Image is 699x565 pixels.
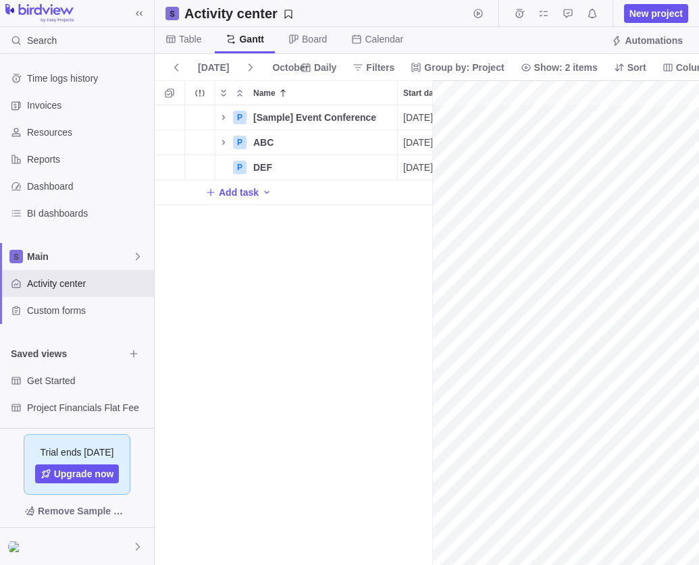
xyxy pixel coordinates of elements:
[27,207,149,220] span: BI dashboards
[185,155,215,180] div: Trouble indication
[534,61,598,74] span: Show: 2 items
[185,105,215,130] div: Trouble indication
[253,86,276,100] span: Name
[302,32,327,46] span: Board
[261,183,272,202] span: Add activity
[534,10,553,21] a: My assignments
[365,32,403,46] span: Calendar
[54,467,114,481] span: Upgrade now
[559,4,577,23] span: Approval requests
[405,58,509,77] span: Group by: Project
[295,58,342,77] span: Daily
[403,111,433,124] span: [DATE]
[27,72,149,85] span: Time logs history
[219,186,259,199] span: Add task
[248,130,397,155] div: ABC
[27,304,149,317] span: Custom forms
[253,136,274,149] span: ABC
[5,4,74,23] img: logo
[155,105,432,565] div: grid
[27,126,149,139] span: Resources
[41,446,114,459] span: Trial ends [DATE]
[215,84,232,103] span: Expand
[192,58,234,77] span: [DATE]
[510,10,529,21] a: Time logs
[403,136,433,149] span: [DATE]
[366,61,394,74] span: Filters
[424,61,504,74] span: Group by: Project
[248,155,397,180] div: DEF
[510,4,529,23] span: Time logs
[609,58,652,77] span: Sort
[629,7,683,20] span: New project
[625,34,683,47] span: Automations
[469,4,488,23] span: Start timer
[38,503,130,519] span: Remove Sample Data
[8,539,24,555] div: Moyheang
[515,58,603,77] span: Show: 2 items
[253,111,376,124] span: [Sample] Event Conference
[403,161,433,174] span: [DATE]
[198,61,229,74] span: [DATE]
[205,183,259,202] span: Add task
[583,10,602,21] a: Notifications
[8,541,24,552] img: Show
[583,4,602,23] span: Notifications
[27,153,149,166] span: Reports
[27,180,149,193] span: Dashboard
[253,161,272,174] span: DEF
[215,105,398,130] div: Name
[179,4,299,23] span: Save your current layout and filters as a View
[239,32,264,46] span: Gantt
[403,86,440,100] span: Start date
[27,250,132,263] span: Main
[233,136,247,149] div: P
[124,344,143,363] span: Browse views
[347,58,400,77] span: Filters
[398,105,479,130] div: Start date
[215,130,398,155] div: Name
[27,34,57,47] span: Search
[248,105,397,130] div: [Sample] Event Conference
[398,155,479,180] div: Start date
[314,61,336,74] span: Daily
[232,84,248,103] span: Collapse
[35,464,120,483] a: Upgrade now
[27,277,149,290] span: Activity center
[624,4,688,23] span: New project
[179,32,201,46] span: Table
[606,31,688,50] span: Automations
[160,84,179,103] span: Selection mode
[215,155,398,180] div: Name
[185,130,215,155] div: Trouble indication
[27,401,149,414] span: Project Financials Flat Fee
[233,161,247,174] div: P
[627,61,646,74] span: Sort
[233,111,247,124] div: P
[184,4,278,23] h2: Activity center
[559,10,577,21] a: Approval requests
[27,99,149,112] span: Invoices
[11,347,124,360] span: Saved views
[534,4,553,23] span: My assignments
[248,81,397,105] div: Name
[27,374,149,387] span: Get Started
[11,500,143,522] span: Remove Sample Data
[398,130,479,155] div: Start date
